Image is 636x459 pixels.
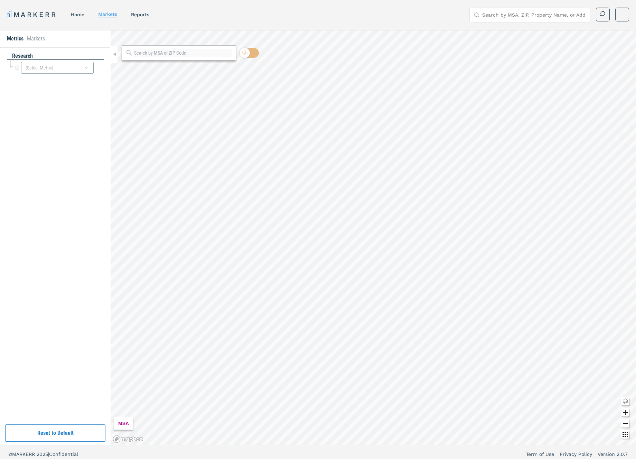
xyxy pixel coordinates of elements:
[37,451,49,457] span: 2025 |
[482,8,586,22] input: Search by MSA, ZIP, Property Name, or Address
[21,62,94,74] div: (Select Metric)
[621,430,629,439] button: Other options map button
[621,408,629,416] button: Zoom in map button
[113,435,143,443] a: Mapbox logo
[621,397,629,405] button: Change style map button
[8,451,12,457] span: ©
[134,49,232,57] input: Search by MSA or ZIP Code
[27,35,45,43] li: Markets
[114,417,133,430] div: MSA
[526,451,554,458] a: Term of Use
[98,11,117,17] a: markets
[621,419,629,428] button: Zoom out map button
[71,12,84,17] a: home
[560,451,592,458] a: Privacy Policy
[49,451,78,457] span: Confidential
[7,52,104,60] div: research
[7,10,57,19] a: MARKERR
[131,12,149,17] a: reports
[5,424,105,442] button: Reset to Default
[7,35,24,43] li: Metrics
[12,451,37,457] span: MARKERR
[598,451,628,458] a: Version 2.0.7
[111,30,636,445] canvas: Map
